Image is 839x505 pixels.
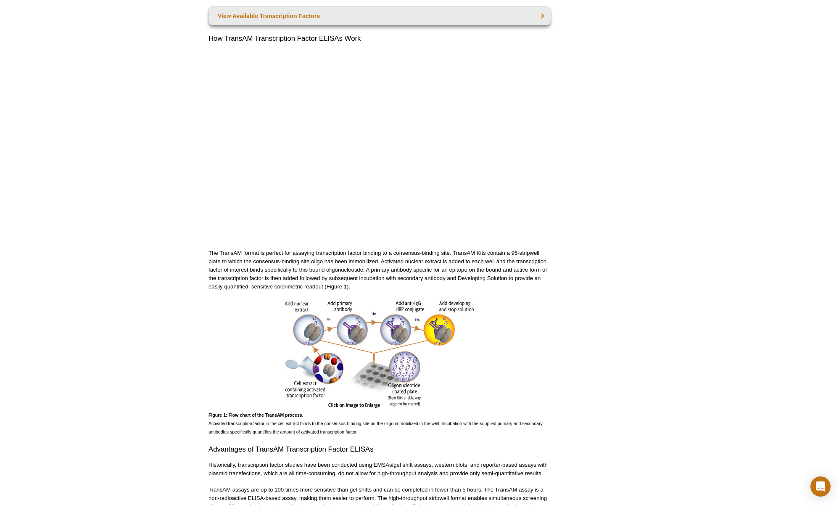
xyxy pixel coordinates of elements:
[208,461,551,478] p: Historically, transcription factor studies have been conducted using EMSAs/gel shift assays, west...
[208,444,551,455] h2: Advantages of TransAM Transcription Factor ELISAs
[208,412,303,418] strong: Figure 1: Flow chart of the TransAM process.
[208,34,551,44] h2: How TransAM Transcription Factor ELISAs Work
[208,412,543,434] span: Activated transcription factor in the cell extract binds to the consensus-binding site on the oli...
[810,476,831,497] div: Open Intercom Messenger
[285,299,474,408] img: Flow chart of the TransAM DNA binding transcription factor ELISA method for measurement of activa...
[208,7,551,25] a: View Available Transcription Factors
[208,249,551,291] p: The TransAM format is perfect for assaying transcription factor binding to a consensus-binding si...
[208,50,551,243] iframe: How TransAM® transcription factor activation assays work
